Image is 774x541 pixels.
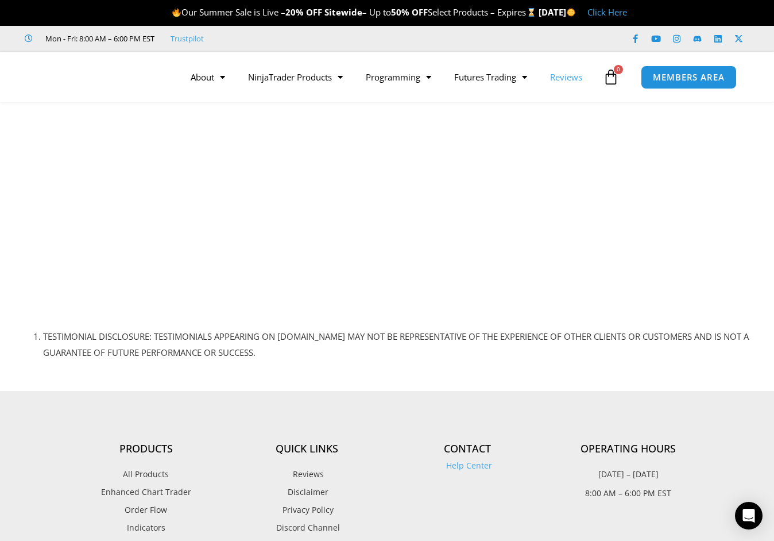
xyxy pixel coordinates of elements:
a: Discord Channel [226,520,387,535]
a: MEMBERS AREA [641,66,737,89]
span: 0 [614,65,623,74]
a: All Products [65,467,226,482]
p: [DATE] – [DATE] [548,467,709,482]
a: About [179,64,237,90]
img: 🌞 [567,8,575,17]
a: Help Center [387,458,548,473]
li: TESTIMONIAL DISCLOSURE: TESTIMONIALS APPEARING ON [DOMAIN_NAME] MAY NOT BE REPRESENTATIVE OF THE ... [43,329,757,361]
a: Trustpilot [171,32,204,45]
span: Privacy Policy [280,502,334,517]
span: Indicators [127,520,165,535]
img: 🔥 [172,8,181,17]
a: Indicators [65,520,226,535]
span: Enhanced Chart Trader [101,485,191,500]
a: Enhanced Chart Trader [65,485,226,500]
strong: 50% OFF [391,6,428,18]
h4: Contact [387,443,548,455]
a: Order Flow [65,502,226,517]
a: Privacy Policy [226,502,387,517]
span: Disclaimer [285,485,328,500]
img: ⌛ [527,8,536,17]
span: Help Center [443,458,492,473]
a: Reviews [539,64,594,90]
a: NinjaTrader Products [237,64,354,90]
p: 8:00 AM – 6:00 PM EST [548,486,709,501]
h4: Operating Hours [548,443,709,455]
img: LogoAI | Affordable Indicators – NinjaTrader [31,56,154,98]
a: 0 [586,60,636,94]
a: Disclaimer [226,485,387,500]
h4: Products [65,443,226,455]
a: Reviews [226,467,387,482]
div: Open Intercom Messenger [735,502,763,530]
strong: [DATE] [539,6,576,18]
span: MEMBERS AREA [653,73,725,82]
strong: Sitewide [324,6,362,18]
nav: Menu [179,64,600,90]
a: Programming [354,64,443,90]
strong: 20% OFF [285,6,322,18]
a: Click Here [587,6,627,18]
span: Our Summer Sale is Live – – Up to Select Products – Expires [172,6,538,18]
span: Order Flow [125,502,167,517]
a: Futures Trading [443,64,539,90]
span: Mon - Fri: 8:00 AM – 6:00 PM EST [42,32,154,45]
h4: Quick Links [226,443,387,455]
span: All Products [123,467,169,482]
span: Discord Channel [273,520,340,535]
span: Reviews [290,467,324,482]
